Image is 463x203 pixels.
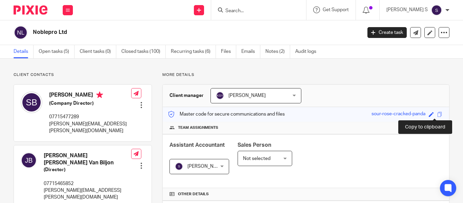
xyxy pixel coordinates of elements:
[367,27,407,38] a: Create task
[44,166,131,173] h5: (Director)
[44,152,131,167] h4: [PERSON_NAME] [PERSON_NAME] Van Biljon
[14,25,28,40] img: svg%3E
[225,8,286,14] input: Search
[386,6,428,13] p: [PERSON_NAME] S
[49,114,131,120] p: 07715477289
[14,72,152,78] p: Client contacts
[241,45,260,58] a: Emails
[295,45,321,58] a: Audit logs
[169,92,204,99] h3: Client manager
[96,92,103,98] i: Primary
[33,29,293,36] h2: Noblepro Ltd
[243,156,270,161] span: Not selected
[44,180,131,187] p: 07715465852
[228,93,266,98] span: [PERSON_NAME]
[14,45,34,58] a: Details
[21,92,42,113] img: svg%3E
[323,7,349,12] span: Get Support
[21,152,37,168] img: svg%3E
[178,191,209,197] span: Other details
[178,125,218,130] span: Team assignments
[162,72,449,78] p: More details
[49,121,131,135] p: [PERSON_NAME][EMAIL_ADDRESS][PERSON_NAME][DOMAIN_NAME]
[171,45,216,58] a: Recurring tasks (6)
[121,45,166,58] a: Closed tasks (100)
[49,100,131,107] h5: (Company Director)
[265,45,290,58] a: Notes (2)
[49,92,131,100] h4: [PERSON_NAME]
[238,142,271,148] span: Sales Person
[14,5,47,15] img: Pixie
[216,92,224,100] img: svg%3E
[39,45,75,58] a: Open tasks (5)
[431,5,442,16] img: svg%3E
[221,45,236,58] a: Files
[187,164,229,169] span: [PERSON_NAME] S
[175,162,183,170] img: svg%3E
[80,45,116,58] a: Client tasks (0)
[371,110,425,118] div: sour-rose-cracked-panda
[44,187,131,201] p: [PERSON_NAME][EMAIL_ADDRESS][PERSON_NAME][DOMAIN_NAME]
[169,142,225,148] span: Assistant Accountant
[168,111,285,118] p: Master code for secure communications and files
